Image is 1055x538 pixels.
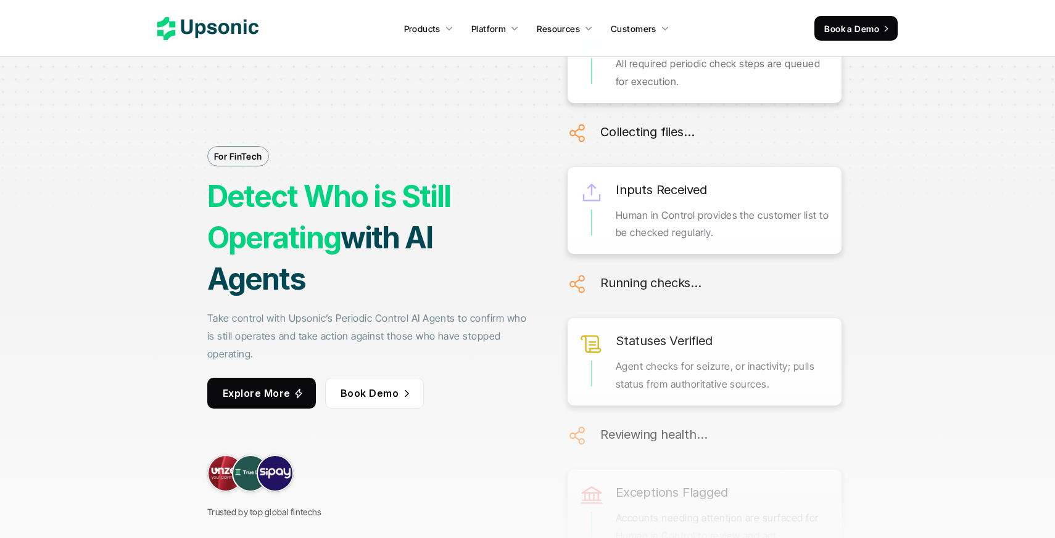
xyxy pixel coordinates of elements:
[207,178,457,256] strong: Detect Who is Still Operating
[616,206,829,242] p: Human in Control provides the customer list to be checked regularly.
[537,22,580,35] p: Resources
[207,504,321,520] p: Trusted by top global fintechs
[616,55,829,91] p: All required periodic check steps are queued for execution.
[214,150,262,163] p: For FinTech
[824,22,879,35] p: Book a Demo
[616,330,713,351] h6: Statuses Verified
[600,121,695,142] h6: Collecting files…
[397,17,461,39] a: Products
[600,272,701,293] h6: Running checks…
[207,378,316,409] a: Explore More
[341,385,399,402] p: Book Demo
[1013,496,1043,526] iframe: Intercom live chat
[616,482,727,503] h6: Exceptions Flagged
[616,357,829,393] p: Agent checks for seizure, or inactivity; pulls status from authoritative sources.
[616,179,707,200] h6: Inputs Received
[471,22,506,35] p: Platform
[207,309,532,362] p: Take control with Upsonic’s Periodic Control AI Agents to confirm who is still operates and take ...
[600,424,708,445] h6: Reviewing health…
[223,385,291,402] p: Explore More
[404,22,441,35] p: Products
[611,22,656,35] p: Customers
[325,378,424,409] a: Book Demo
